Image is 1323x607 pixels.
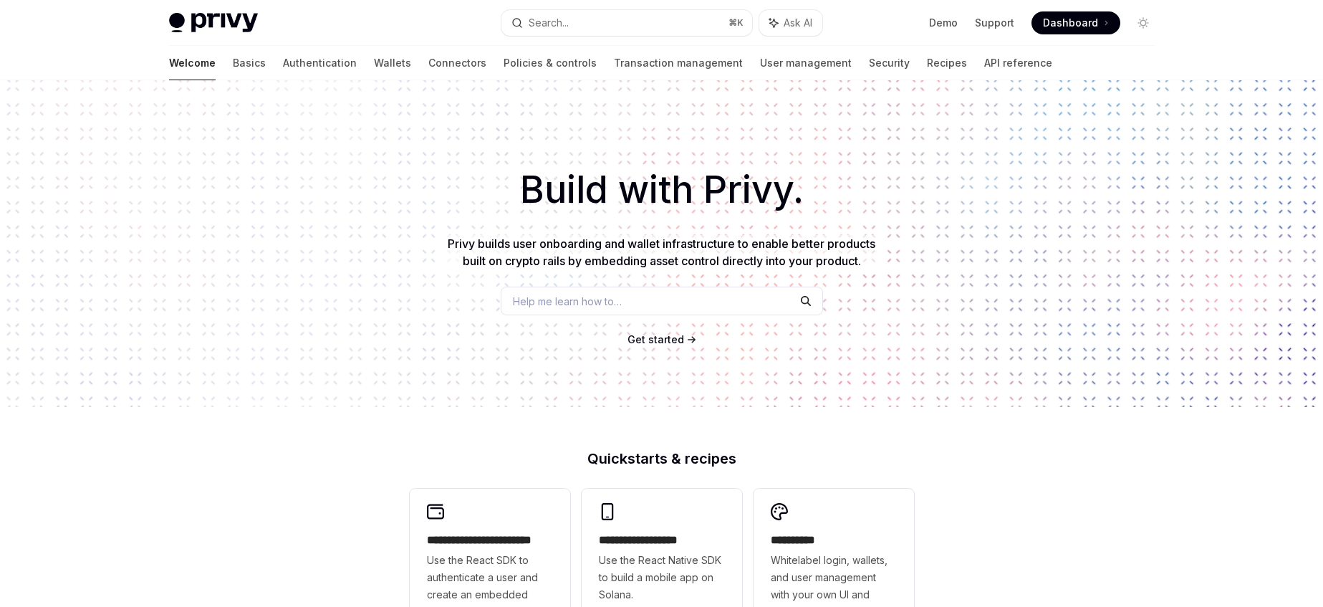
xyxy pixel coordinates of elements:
a: Connectors [428,46,486,80]
img: light logo [169,13,258,33]
a: Demo [929,16,958,30]
span: Dashboard [1043,16,1098,30]
a: Dashboard [1031,11,1120,34]
a: Policies & controls [504,46,597,80]
a: Get started [627,333,684,347]
button: Ask AI [759,10,822,36]
a: Transaction management [614,46,743,80]
a: User management [760,46,852,80]
span: ⌘ K [728,17,744,29]
a: Support [975,16,1014,30]
h1: Build with Privy. [23,162,1300,218]
a: Welcome [169,46,216,80]
div: Search... [529,14,569,32]
span: Get started [627,333,684,345]
span: Privy builds user onboarding and wallet infrastructure to enable better products built on crypto ... [448,236,875,268]
span: Use the React Native SDK to build a mobile app on Solana. [599,552,725,603]
a: Security [869,46,910,80]
a: API reference [984,46,1052,80]
span: Help me learn how to… [513,294,622,309]
a: Recipes [927,46,967,80]
h2: Quickstarts & recipes [410,451,914,466]
a: Basics [233,46,266,80]
button: Search...⌘K [501,10,752,36]
span: Ask AI [784,16,812,30]
a: Wallets [374,46,411,80]
a: Authentication [283,46,357,80]
button: Toggle dark mode [1132,11,1155,34]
